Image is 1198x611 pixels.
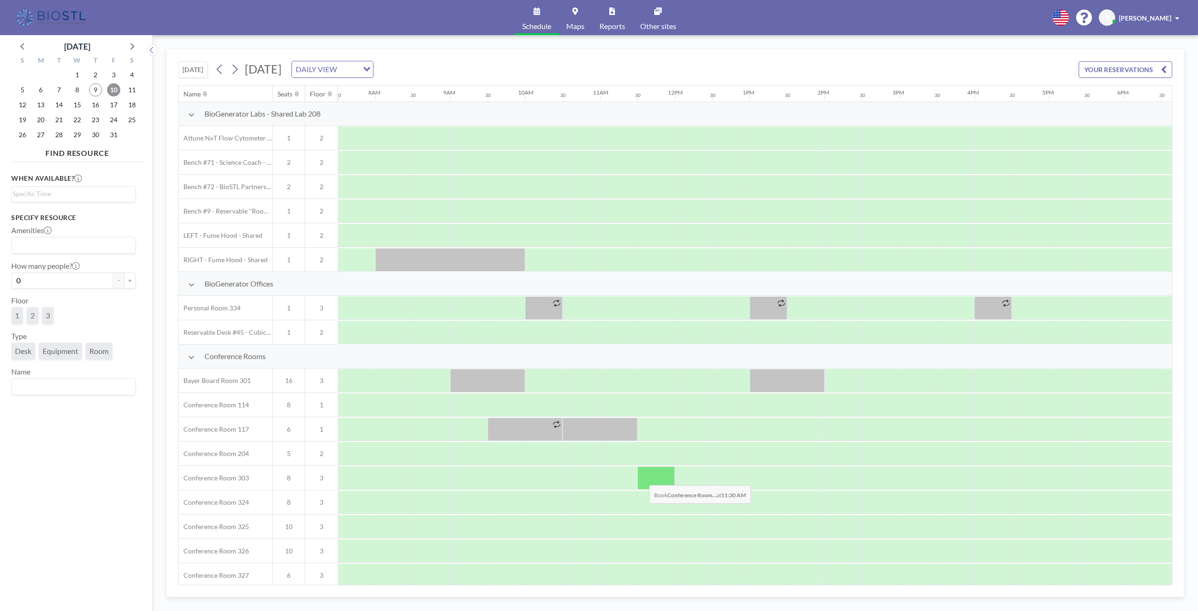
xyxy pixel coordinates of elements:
[1159,92,1165,98] div: 30
[273,183,305,191] span: 2
[179,547,249,555] span: Conference Room 326
[13,189,130,199] input: Search for option
[305,134,338,142] span: 2
[336,92,341,98] div: 30
[273,571,305,580] span: 6
[310,90,326,98] div: Floor
[179,207,272,215] span: Bench #9 - Reservable "RoomZilla" Bench
[273,474,305,482] span: 8
[179,571,249,580] span: Conference Room 327
[179,401,249,409] span: Conference Room 114
[566,22,584,30] span: Maps
[305,231,338,240] span: 2
[13,381,130,393] input: Search for option
[125,68,139,81] span: Saturday, October 4, 2025
[71,68,84,81] span: Wednesday, October 1, 2025
[292,61,373,77] div: Search for option
[273,425,305,434] span: 6
[34,83,47,96] span: Monday, October 6, 2025
[107,98,120,111] span: Friday, October 17, 2025
[179,304,241,312] span: Personal Room 334
[818,89,829,96] div: 2PM
[179,376,251,385] span: Bayer Board Room 301
[179,158,272,167] span: Bench #71 - Science Coach - BioSTL Bench
[71,128,84,141] span: Wednesday, October 29, 2025
[123,55,141,67] div: S
[294,63,339,75] span: DAILY VIEW
[273,158,305,167] span: 2
[89,113,102,126] span: Thursday, October 23, 2025
[178,61,208,78] button: [DATE]
[43,346,78,355] span: Equipment
[107,128,120,141] span: Friday, October 31, 2025
[522,22,551,30] span: Schedule
[179,328,272,337] span: Reservable Desk #45 - Cubicle Area (Office 206)
[179,183,272,191] span: Bench #72 - BioSTL Partnerships & Apprenticeships Bench
[71,113,84,126] span: Wednesday, October 22, 2025
[273,547,305,555] span: 10
[599,22,625,30] span: Reports
[305,449,338,458] span: 2
[52,83,66,96] span: Tuesday, October 7, 2025
[245,62,282,76] span: [DATE]
[14,55,32,67] div: S
[273,401,305,409] span: 8
[710,92,716,98] div: 30
[305,207,338,215] span: 2
[305,547,338,555] span: 3
[935,92,940,98] div: 30
[11,145,143,158] h4: FIND RESOURCE
[305,304,338,312] span: 3
[340,63,358,75] input: Search for option
[305,256,338,264] span: 2
[305,498,338,507] span: 3
[52,98,66,111] span: Tuesday, October 14, 2025
[273,449,305,458] span: 5
[1117,89,1129,96] div: 6PM
[273,498,305,507] span: 8
[179,425,249,434] span: Conference Room 117
[179,474,249,482] span: Conference Room 303
[89,68,102,81] span: Thursday, October 2, 2025
[89,98,102,111] span: Thursday, October 16, 2025
[32,55,50,67] div: M
[89,128,102,141] span: Thursday, October 30, 2025
[12,187,135,201] div: Search for option
[125,98,139,111] span: Saturday, October 18, 2025
[273,134,305,142] span: 1
[1009,92,1015,98] div: 30
[743,89,754,96] div: 1PM
[967,89,979,96] div: 4PM
[668,89,683,96] div: 12PM
[11,367,30,376] label: Name
[273,328,305,337] span: 1
[1042,89,1054,96] div: 5PM
[485,92,491,98] div: 30
[15,311,19,320] span: 1
[71,83,84,96] span: Wednesday, October 8, 2025
[50,55,68,67] div: T
[205,352,266,361] span: Conference Rooms
[593,89,608,96] div: 11AM
[11,261,80,271] label: How many people?
[1084,92,1090,98] div: 30
[273,207,305,215] span: 1
[15,8,89,27] img: organization-logo
[205,109,321,118] span: BioGenerator Labs - Shared Lab 208
[305,571,338,580] span: 3
[34,98,47,111] span: Monday, October 13, 2025
[560,92,566,98] div: 30
[12,379,135,395] div: Search for option
[183,90,201,98] div: Name
[68,55,87,67] div: W
[11,226,51,235] label: Amenities
[785,92,790,98] div: 30
[305,328,338,337] span: 2
[892,89,904,96] div: 3PM
[125,113,139,126] span: Saturday, October 25, 2025
[124,272,136,288] button: +
[305,183,338,191] span: 2
[305,376,338,385] span: 3
[273,304,305,312] span: 1
[273,231,305,240] span: 1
